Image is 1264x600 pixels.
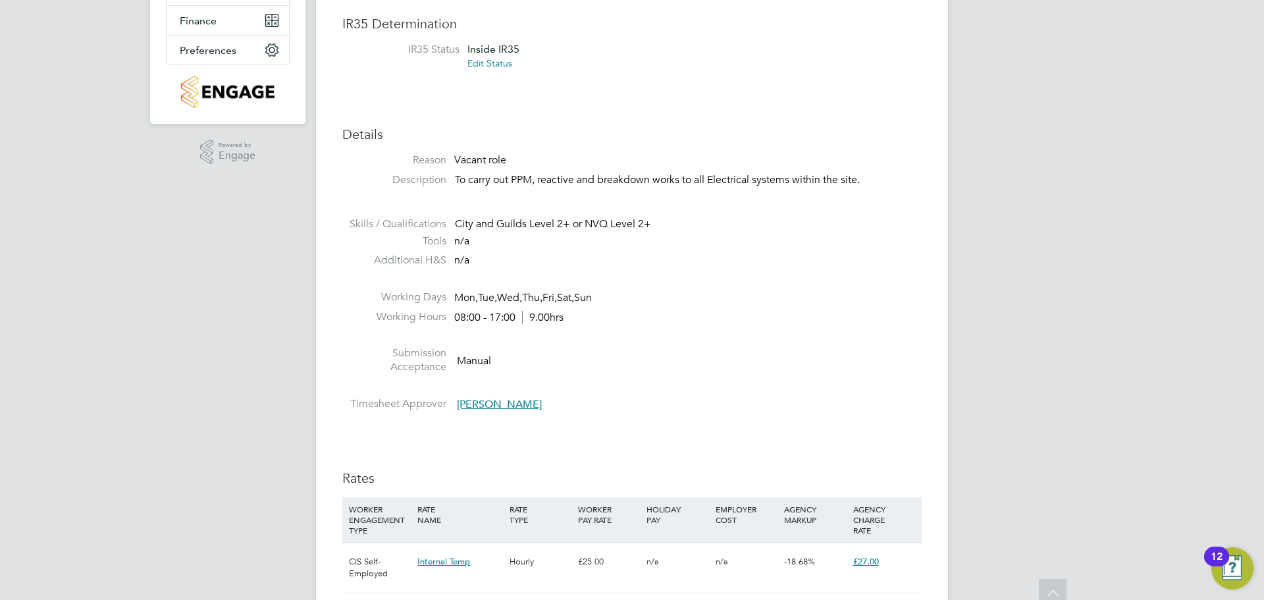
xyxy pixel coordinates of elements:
span: Internal Temp [417,556,470,567]
label: Skills / Qualifications [342,217,446,231]
h3: IR35 Determination [342,15,922,32]
label: Working Hours [342,310,446,324]
span: Sat, [557,291,574,304]
span: Preferences [180,44,236,57]
span: n/a [716,556,728,567]
label: Working Days [342,290,446,304]
div: RATE NAME [414,497,506,532]
span: n/a [454,234,469,248]
a: Edit Status [467,57,512,69]
span: -18.68% [784,556,815,567]
div: CIS Self-Employed [346,543,414,593]
span: Mon, [454,291,478,304]
div: City and Guilds Level 2+ or NVQ Level 2+ [455,217,922,231]
div: AGENCY MARKUP [781,497,849,532]
div: HOLIDAY PAY [643,497,712,532]
span: Vacant role [454,153,506,167]
label: Description [342,173,446,187]
img: smartmanagedsolutions-logo-retina.png [181,76,274,108]
span: n/a [454,254,469,267]
div: 12 [1211,557,1223,574]
span: Powered by [219,140,255,151]
button: Open Resource Center, 12 new notifications [1211,547,1253,589]
div: 08:00 - 17:00 [454,311,564,325]
div: RATE TYPE [506,497,575,532]
h3: Details [342,126,922,143]
div: AGENCY CHARGE RATE [850,497,918,542]
span: Wed, [497,291,522,304]
label: Tools [342,234,446,248]
div: WORKER ENGAGEMENT TYPE [346,497,414,542]
p: To carry out PPM, reactive and breakdown works to all Electrical systems within the site. [455,173,922,187]
span: Inside IR35 [467,43,519,55]
span: [PERSON_NAME] [457,398,542,411]
label: Timesheet Approver [342,397,446,411]
div: Hourly [506,543,575,581]
label: IR35 Status [355,43,460,57]
span: Tue, [478,291,497,304]
a: Go to home page [166,76,290,108]
label: Additional H&S [342,254,446,267]
span: Manual [457,354,491,368]
span: Sun [574,291,592,304]
button: Preferences [167,36,289,65]
label: Submission Acceptance [342,346,446,374]
span: Fri, [542,291,557,304]
span: Thu, [522,291,542,304]
h3: Rates [342,470,922,487]
span: Finance [180,14,217,27]
button: Finance [167,6,289,35]
span: 9.00hrs [522,311,564,324]
span: £27.00 [853,556,879,567]
span: Engage [219,150,255,161]
div: £25.00 [575,543,643,581]
div: EMPLOYER COST [712,497,781,532]
a: Powered byEngage [200,140,256,165]
span: n/a [646,556,659,567]
div: WORKER PAY RATE [575,497,643,532]
label: Reason [342,153,446,167]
